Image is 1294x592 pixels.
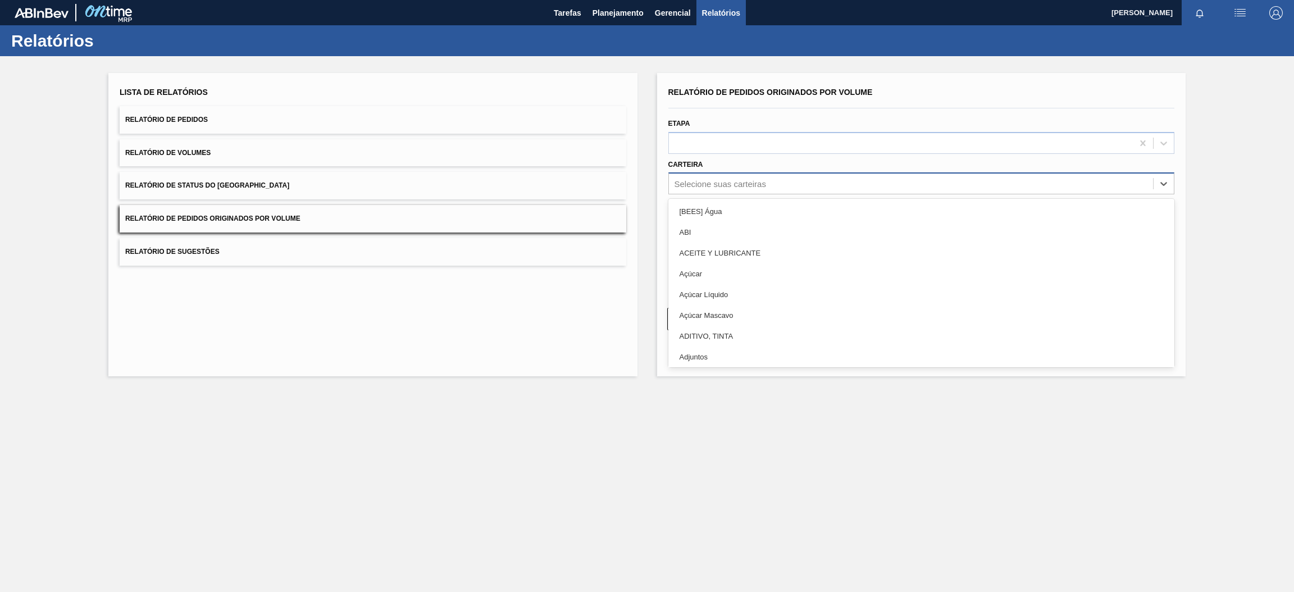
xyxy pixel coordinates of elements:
[125,215,300,222] span: Relatório de Pedidos Originados por Volume
[668,347,1175,367] div: Adjuntos
[120,205,626,233] button: Relatório de Pedidos Originados por Volume
[11,34,211,47] h1: Relatórios
[554,6,581,20] span: Tarefas
[668,201,1175,222] div: [BEES] Água
[668,284,1175,305] div: Açúcar Líquido
[668,263,1175,284] div: Açúcar
[15,8,69,18] img: TNhmsLtSVTkK8tSr43FrP2fwEKptu5GPRR3wAAAABJRU5ErkJggg==
[120,172,626,199] button: Relatório de Status do [GEOGRAPHIC_DATA]
[702,6,740,20] span: Relatórios
[125,248,220,256] span: Relatório de Sugestões
[668,243,1175,263] div: ACEITE Y LUBRICANTE
[120,139,626,167] button: Relatório de Volumes
[668,120,690,127] label: Etapa
[120,238,626,266] button: Relatório de Sugestões
[668,88,873,97] span: Relatório de Pedidos Originados por Volume
[125,116,208,124] span: Relatório de Pedidos
[120,106,626,134] button: Relatório de Pedidos
[120,88,208,97] span: Lista de Relatórios
[668,305,1175,326] div: Açúcar Mascavo
[1182,5,1218,21] button: Notificações
[655,6,691,20] span: Gerencial
[668,161,703,169] label: Carteira
[667,308,916,330] button: Limpar
[125,149,211,157] span: Relatório de Volumes
[675,179,766,189] div: Selecione suas carteiras
[593,6,644,20] span: Planejamento
[668,222,1175,243] div: ABI
[125,181,289,189] span: Relatório de Status do [GEOGRAPHIC_DATA]
[668,326,1175,347] div: ADITIVO, TINTA
[1269,6,1283,20] img: Logout
[1233,6,1247,20] img: userActions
